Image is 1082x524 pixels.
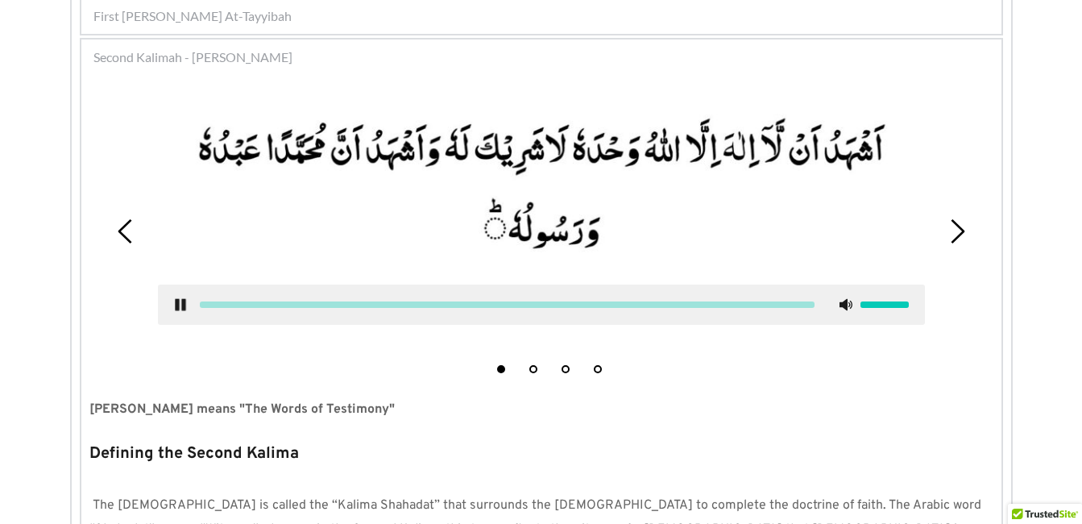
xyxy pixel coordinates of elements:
[594,365,602,373] button: 4 of 4
[529,365,537,373] button: 2 of 4
[497,365,505,373] button: 1 of 4
[89,401,395,418] strong: [PERSON_NAME] means "The Words of Testimony"
[93,48,292,67] span: Second Kalimah - [PERSON_NAME]
[562,365,570,373] button: 3 of 4
[89,443,299,464] strong: Defining the Second Kalima
[93,6,292,26] span: First [PERSON_NAME] At-Tayyibah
